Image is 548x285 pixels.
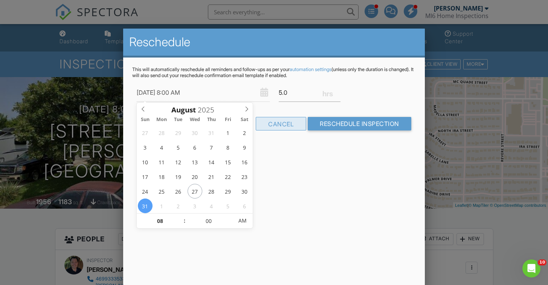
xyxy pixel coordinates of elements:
span: August 27, 2025 [188,184,202,199]
span: August 7, 2025 [204,140,219,155]
span: September 3, 2025 [188,199,202,213]
span: Mon [153,117,170,122]
input: Scroll to increment [186,214,232,229]
span: Tue [170,117,186,122]
span: August 9, 2025 [237,140,252,155]
h2: Reschedule [129,35,418,50]
span: August 1, 2025 [221,125,235,140]
span: August 4, 2025 [154,140,169,155]
span: August 18, 2025 [154,169,169,184]
span: July 27, 2025 [138,125,153,140]
span: : [183,213,186,228]
span: July 29, 2025 [171,125,186,140]
span: September 4, 2025 [204,199,219,213]
span: August 17, 2025 [138,169,153,184]
span: August 23, 2025 [237,169,252,184]
span: July 28, 2025 [154,125,169,140]
span: Scroll to increment [171,106,196,114]
span: August 3, 2025 [138,140,153,155]
span: August 25, 2025 [154,184,169,199]
span: 10 [538,259,546,265]
span: August 21, 2025 [204,169,219,184]
span: August 10, 2025 [138,155,153,169]
span: Wed [186,117,203,122]
span: August 5, 2025 [171,140,186,155]
span: Fri [220,117,236,122]
input: Scroll to increment [196,105,221,115]
span: August 14, 2025 [204,155,219,169]
input: Reschedule Inspection [308,117,411,130]
iframe: Intercom live chat [522,259,540,277]
span: August 11, 2025 [154,155,169,169]
span: September 1, 2025 [154,199,169,213]
span: August 22, 2025 [221,169,235,184]
span: August 19, 2025 [171,169,186,184]
span: August 24, 2025 [138,184,153,199]
span: August 15, 2025 [221,155,235,169]
a: automation settings [290,67,331,72]
span: July 30, 2025 [188,125,202,140]
span: September 5, 2025 [221,199,235,213]
div: Cancel [256,117,306,130]
input: Scroll to increment [137,214,183,229]
span: September 2, 2025 [171,199,186,213]
span: August 13, 2025 [188,155,202,169]
span: August 20, 2025 [188,169,202,184]
span: August 30, 2025 [237,184,252,199]
span: Thu [203,117,220,122]
span: August 26, 2025 [171,184,186,199]
p: This will automatically reschedule all reminders and follow-ups as per your (unless only the dura... [132,67,415,79]
span: August 8, 2025 [221,140,235,155]
span: August 12, 2025 [171,155,186,169]
span: Sat [236,117,253,122]
span: August 6, 2025 [188,140,202,155]
span: July 31, 2025 [204,125,219,140]
span: Click to toggle [232,213,253,228]
span: August 16, 2025 [237,155,252,169]
span: Sun [137,117,153,122]
span: August 28, 2025 [204,184,219,199]
span: September 6, 2025 [237,199,252,213]
span: August 2, 2025 [237,125,252,140]
span: August 29, 2025 [221,184,235,199]
span: August 31, 2025 [138,199,153,213]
